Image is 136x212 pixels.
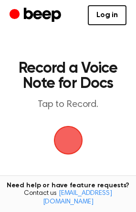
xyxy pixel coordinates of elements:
[54,126,83,154] img: Beep Logo
[10,6,63,25] a: Beep
[17,61,119,91] h1: Record a Voice Note for Docs
[6,190,130,206] span: Contact us
[88,5,126,25] a: Log in
[17,99,119,111] p: Tap to Record.
[43,190,112,205] a: [EMAIL_ADDRESS][DOMAIN_NAME]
